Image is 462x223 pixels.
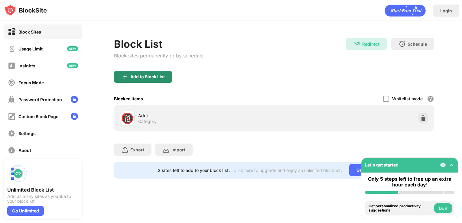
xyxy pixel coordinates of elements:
[138,112,274,119] div: Adult
[8,62,15,69] img: insights-off.svg
[18,80,44,85] div: Focus Mode
[408,41,427,47] div: Schedule
[365,162,399,167] div: Let's get started
[4,4,47,16] img: logo-blocksite.svg
[7,163,29,184] img: push-block-list.svg
[114,96,143,101] div: Blocked Items
[18,114,58,119] div: Custom Block Page
[369,204,433,213] div: Get personalized productivity suggestions
[18,46,43,51] div: Usage Limit
[18,97,62,102] div: Password Protection
[362,41,379,47] div: Redirect
[365,176,454,188] div: Only 5 steps left to free up an extra hour each day!
[440,162,446,168] img: eye-not-visible.svg
[130,147,144,152] div: Export
[8,130,15,137] img: settings-off.svg
[7,194,79,204] div: Add as many sites as you like to your block list
[138,119,157,124] div: Category
[158,168,230,173] div: 2 sites left to add to your block list.
[18,131,36,136] div: Settings
[7,206,44,216] div: Go Unlimited
[8,147,15,154] img: about-off.svg
[349,164,391,176] div: Go Unlimited
[7,187,79,193] div: Unlimited Block List
[18,148,31,153] div: About
[385,5,426,17] div: animation
[18,29,41,34] div: Block Sites
[8,113,15,120] img: customize-block-page-off.svg
[18,63,35,68] div: Insights
[171,147,185,152] div: Import
[8,45,15,53] img: time-usage-off.svg
[434,203,452,213] button: Do it
[8,96,15,103] img: password-protection-off.svg
[448,162,454,168] img: omni-setup-toggle.svg
[67,46,78,51] img: new-icon.svg
[233,168,342,173] div: Click here to upgrade and enjoy an unlimited block list.
[8,28,15,36] img: block-on.svg
[114,53,203,59] div: Block sites permanently or by schedule
[114,38,203,50] div: Block List
[121,112,134,124] div: 🔞
[392,96,423,101] div: Whitelist mode
[71,113,78,120] img: lock-menu.svg
[130,74,165,79] div: Add to Block List
[440,8,452,13] div: Login
[8,79,15,86] img: focus-off.svg
[71,96,78,103] img: lock-menu.svg
[67,63,78,68] img: new-icon.svg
